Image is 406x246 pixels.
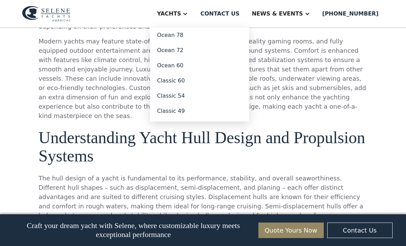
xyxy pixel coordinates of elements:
a: Classic 60 [150,73,249,88]
div: Yachts [157,10,181,18]
a: Quote Yours Now [258,223,324,238]
h2: Understanding Yacht Hull Design and Propulsion Systems [39,129,367,165]
img: logo [22,6,71,22]
a: Classic 49 [150,104,249,119]
div: Contact us [200,10,239,18]
a: Contact Us [327,223,393,238]
p: Modern yachts may feature state-of-the-art home theaters, virtual reality gaming rooms, and fully... [39,37,367,120]
a: Ocean 60 [150,58,249,73]
a: Ocean 78 [150,28,249,43]
p: The hull design of a yacht is fundamental to its performance, stability, and overall seaworthines... [39,174,367,239]
nav: Yachts [150,28,249,121]
div: News & EVENTS [252,10,303,18]
a: Classic 54 [150,88,249,104]
a: Ocean 72 [150,43,249,58]
p: Craft your dream yacht with Selene, where customizable luxury meets exceptional performance [14,221,253,239]
div: [PHONE_NUMBER] [322,10,378,18]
